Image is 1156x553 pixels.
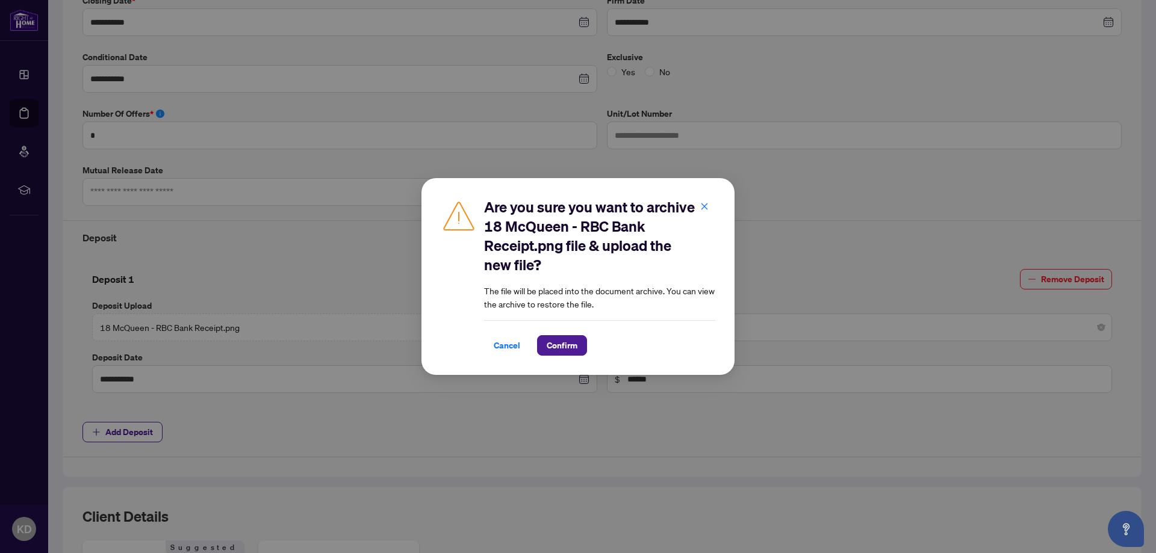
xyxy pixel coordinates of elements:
span: Confirm [547,336,577,355]
img: Caution Icon [441,197,477,233]
button: Cancel [484,335,530,356]
button: Open asap [1108,511,1144,547]
span: close [700,202,709,211]
h2: Are you sure you want to archive 18 McQueen - RBC Bank Receipt.png file & upload the new file? [484,197,715,274]
div: The file will be placed into the document archive. You can view the archive to restore the file. [484,197,715,356]
span: Cancel [494,336,520,355]
button: Confirm [537,335,587,356]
